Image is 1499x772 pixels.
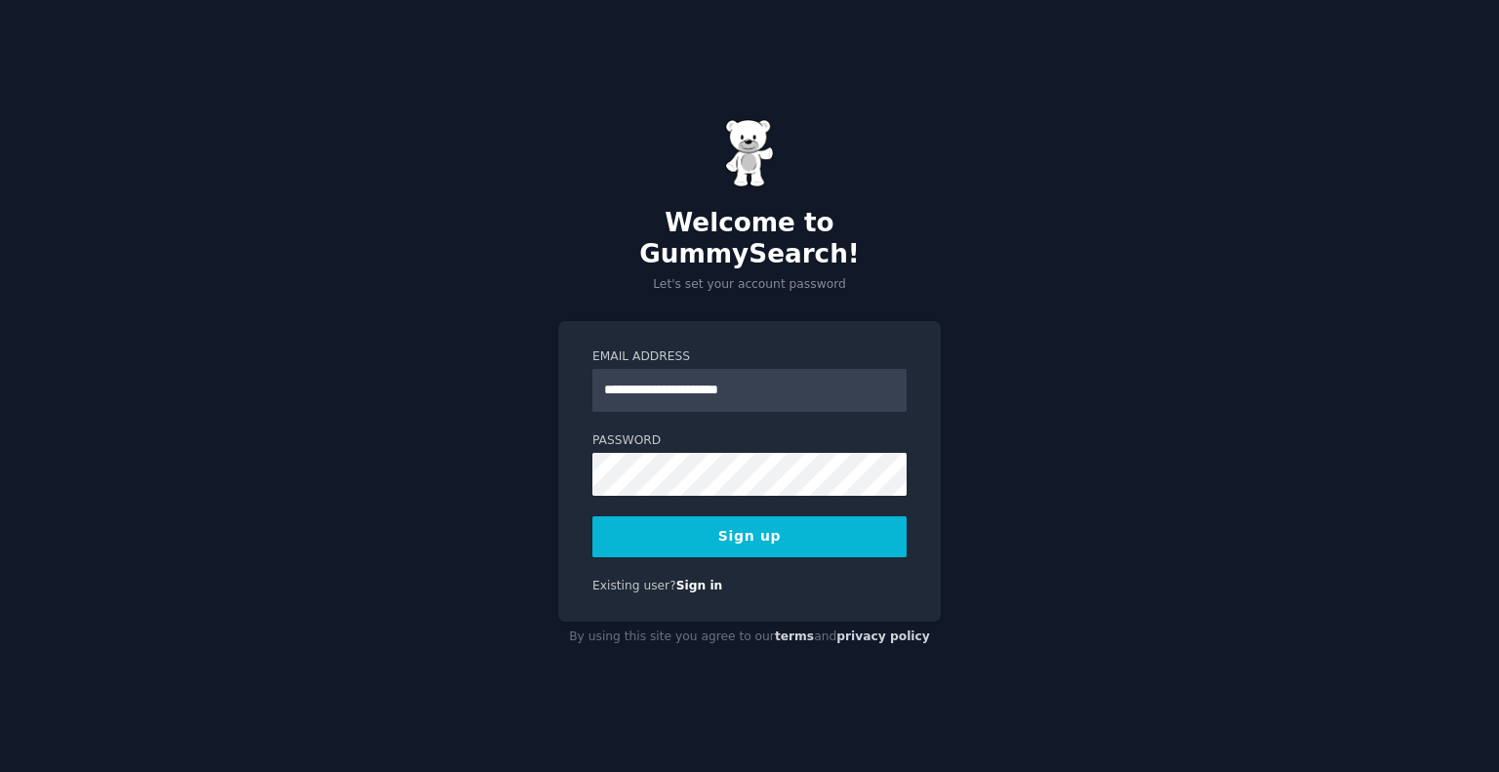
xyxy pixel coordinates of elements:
a: privacy policy [836,630,930,643]
a: terms [775,630,814,643]
span: Existing user? [592,579,676,592]
div: By using this site you agree to our and [558,622,941,653]
img: Gummy Bear [725,119,774,187]
label: Email Address [592,348,907,366]
button: Sign up [592,516,907,557]
label: Password [592,432,907,450]
h2: Welcome to GummySearch! [558,208,941,269]
a: Sign in [676,579,723,592]
p: Let's set your account password [558,276,941,294]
